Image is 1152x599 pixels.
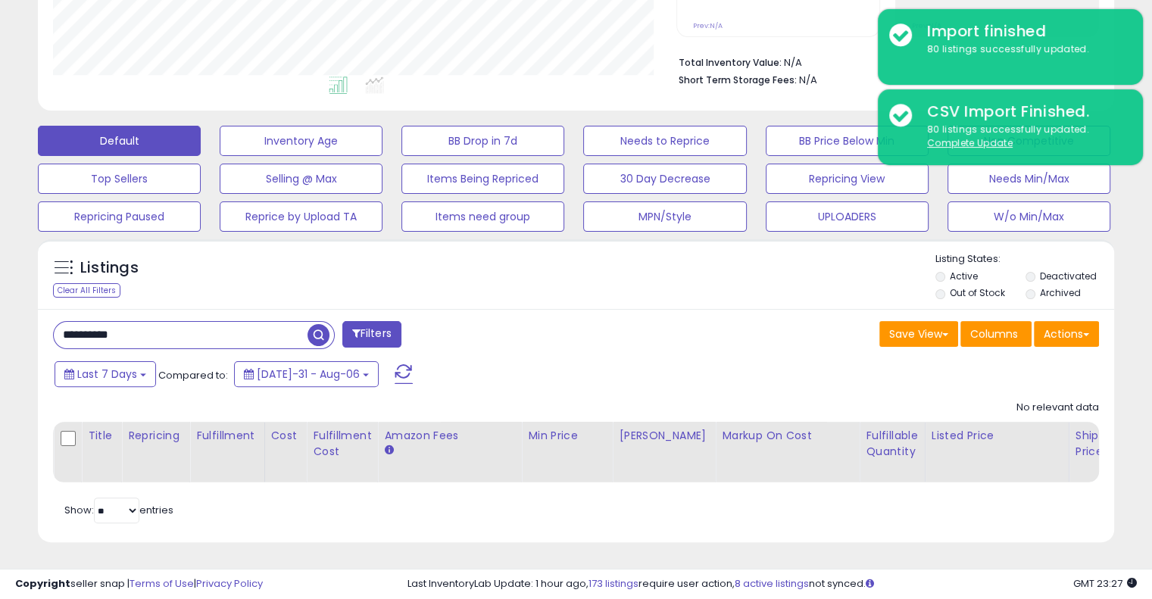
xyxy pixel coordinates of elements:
[766,201,929,232] button: UPLOADERS
[53,283,120,298] div: Clear All Filters
[271,428,301,444] div: Cost
[130,576,194,591] a: Terms of Use
[716,422,860,482] th: The percentage added to the cost of goods (COGS) that forms the calculator for Min & Max prices.
[234,361,379,387] button: [DATE]-31 - Aug-06
[38,201,201,232] button: Repricing Paused
[766,126,929,156] button: BB Price Below Min
[220,201,382,232] button: Reprice by Upload TA
[1016,401,1099,415] div: No relevant data
[766,164,929,194] button: Repricing View
[15,577,263,591] div: seller snap | |
[401,126,564,156] button: BB Drop in 7d
[401,164,564,194] button: Items Being Repriced
[196,576,263,591] a: Privacy Policy
[735,576,809,591] a: 8 active listings
[916,101,1132,123] div: CSV Import Finished.
[960,321,1032,347] button: Columns
[1076,428,1106,460] div: Ship Price
[1039,286,1080,299] label: Archived
[583,164,746,194] button: 30 Day Decrease
[257,367,360,382] span: [DATE]-31 - Aug-06
[932,428,1063,444] div: Listed Price
[583,201,746,232] button: MPN/Style
[80,257,139,279] h5: Listings
[866,428,918,460] div: Fulfillable Quantity
[583,126,746,156] button: Needs to Reprice
[1073,576,1137,591] span: 2025-08-15 23:27 GMT
[679,52,1088,70] li: N/A
[88,428,115,444] div: Title
[401,201,564,232] button: Items need group
[384,444,393,457] small: Amazon Fees.
[407,577,1137,591] div: Last InventoryLab Update: 1 hour ago, require user action, not synced.
[799,73,817,87] span: N/A
[128,428,183,444] div: Repricing
[38,126,201,156] button: Default
[77,367,137,382] span: Last 7 Days
[679,73,797,86] b: Short Term Storage Fees:
[879,321,958,347] button: Save View
[948,164,1110,194] button: Needs Min/Max
[950,270,978,282] label: Active
[916,123,1132,151] div: 80 listings successfully updated.
[1034,321,1099,347] button: Actions
[528,428,606,444] div: Min Price
[970,326,1018,342] span: Columns
[1039,270,1096,282] label: Deactivated
[220,126,382,156] button: Inventory Age
[158,368,228,382] span: Compared to:
[342,321,401,348] button: Filters
[196,428,258,444] div: Fulfillment
[927,136,1013,149] u: Complete Update
[916,20,1132,42] div: Import finished
[15,576,70,591] strong: Copyright
[948,201,1110,232] button: W/o Min/Max
[313,428,371,460] div: Fulfillment Cost
[64,503,173,517] span: Show: entries
[220,164,382,194] button: Selling @ Max
[693,21,723,30] small: Prev: N/A
[588,576,638,591] a: 173 listings
[679,56,782,69] b: Total Inventory Value:
[384,428,515,444] div: Amazon Fees
[619,428,709,444] div: [PERSON_NAME]
[935,252,1114,267] p: Listing States:
[38,164,201,194] button: Top Sellers
[950,286,1005,299] label: Out of Stock
[916,42,1132,57] div: 80 listings successfully updated.
[722,428,853,444] div: Markup on Cost
[55,361,156,387] button: Last 7 Days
